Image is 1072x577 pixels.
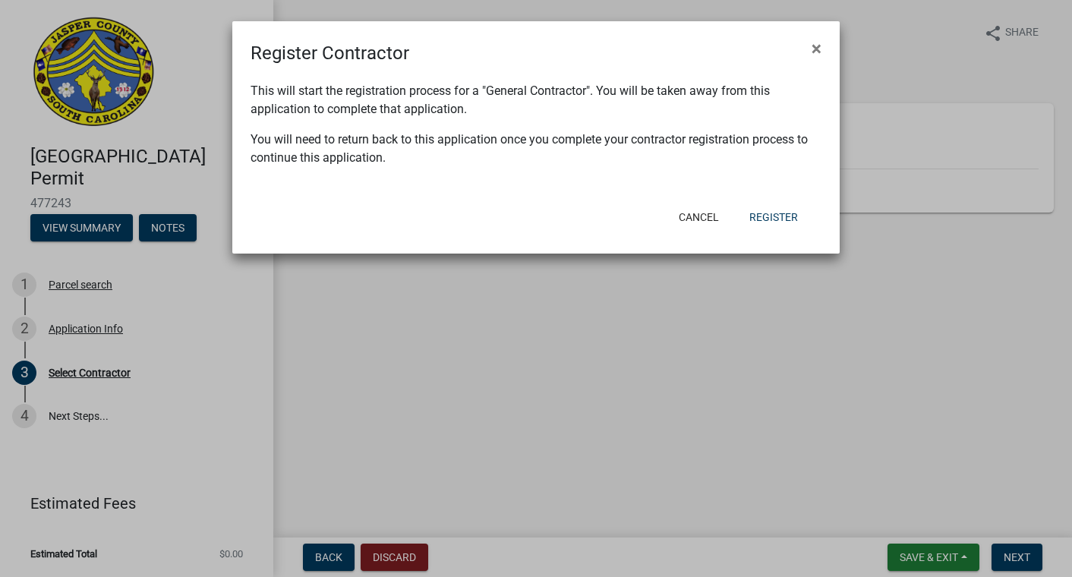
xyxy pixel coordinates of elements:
button: Cancel [667,203,731,231]
button: Register [737,203,810,231]
h4: Register Contractor [251,39,409,67]
p: You will need to return back to this application once you complete your contractor registration p... [251,131,821,167]
p: This will start the registration process for a "General Contractor". You will be taken away from ... [251,82,821,118]
button: Close [799,27,834,70]
span: × [812,38,821,59]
